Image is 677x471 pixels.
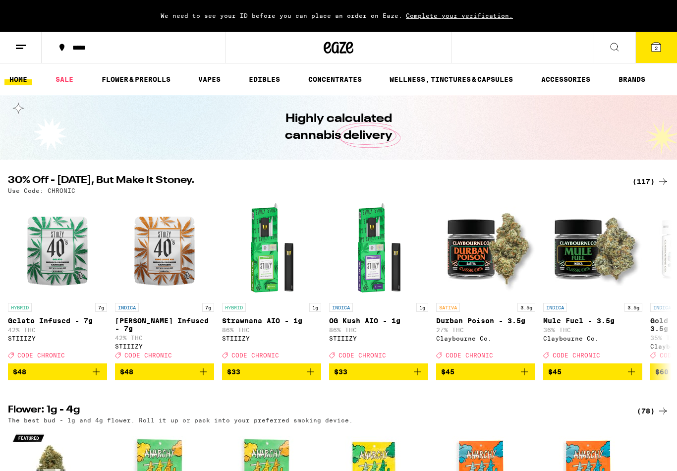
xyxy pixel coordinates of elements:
[553,352,600,358] span: CODE CHRONIC
[222,363,321,380] button: Add to bag
[436,363,535,380] button: Add to bag
[13,368,26,376] span: $48
[303,73,367,85] a: CONCENTRATES
[115,199,214,363] a: Open page for King Louis XIII Infused - 7g from STIIIZY
[334,368,347,376] span: $33
[614,73,650,85] a: BRANDS
[257,111,420,144] h1: Highly calculated cannabis delivery
[385,73,518,85] a: WELLNESS, TINCTURES & CAPSULES
[543,317,642,325] p: Mule Fuel - 3.5g
[436,327,535,333] p: 27% THC
[637,405,669,417] a: (78)
[222,199,321,298] img: STIIIZY - Strawnana AIO - 1g
[193,73,226,85] a: VAPES
[222,335,321,342] div: STIIIZY
[244,73,285,85] a: EDIBLES
[95,303,107,312] p: 7g
[8,176,621,187] h2: 30% Off - [DATE], But Make It Stoney.
[4,73,32,85] a: HOME
[329,199,428,298] img: STIIIZY - OG Kush AIO - 1g
[202,303,214,312] p: 7g
[115,199,214,298] img: STIIIZY - King Louis XIII Infused - 7g
[124,352,172,358] span: CODE CHRONIC
[548,368,562,376] span: $45
[115,335,214,341] p: 42% THC
[8,187,75,194] p: Use Code: CHRONIC
[543,335,642,342] div: Claybourne Co.
[329,327,428,333] p: 86% THC
[8,405,621,417] h2: Flower: 1g - 4g
[120,368,133,376] span: $48
[222,303,246,312] p: HYBRID
[222,327,321,333] p: 86% THC
[8,327,107,333] p: 42% THC
[436,335,535,342] div: Claybourne Co.
[436,303,460,312] p: SATIVA
[8,199,107,298] img: STIIIZY - Gelato Infused - 7g
[8,335,107,342] div: STIIIZY
[632,176,669,187] a: (117)
[222,199,321,363] a: Open page for Strawnana AIO - 1g from STIIIZY
[329,363,428,380] button: Add to bag
[543,303,567,312] p: INDICA
[543,327,642,333] p: 36% THC
[441,368,454,376] span: $45
[329,317,428,325] p: OG Kush AIO - 1g
[446,352,493,358] span: CODE CHRONIC
[635,32,677,63] button: 2
[543,199,642,363] a: Open page for Mule Fuel - 3.5g from Claybourne Co.
[329,335,428,342] div: STIIIZY
[650,303,674,312] p: INDICA
[115,303,139,312] p: INDICA
[543,363,642,380] button: Add to bag
[329,199,428,363] a: Open page for OG Kush AIO - 1g from STIIIZY
[8,317,107,325] p: Gelato Infused - 7g
[416,303,428,312] p: 1g
[17,352,65,358] span: CODE CHRONIC
[115,317,214,333] p: [PERSON_NAME] Infused - 7g
[115,343,214,350] div: STIIIZY
[436,317,535,325] p: Durban Poison - 3.5g
[329,303,353,312] p: INDICA
[115,363,214,380] button: Add to bag
[543,199,642,298] img: Claybourne Co. - Mule Fuel - 3.5g
[517,303,535,312] p: 3.5g
[227,368,240,376] span: $33
[97,73,175,85] a: FLOWER & PREROLLS
[8,417,353,423] p: The best bud - 1g and 4g flower. Roll it up or pack into your preferred smoking device.
[51,73,78,85] a: SALE
[655,45,658,51] span: 2
[402,12,516,19] span: Complete your verification.
[536,73,595,85] a: ACCESSORIES
[338,352,386,358] span: CODE CHRONIC
[309,303,321,312] p: 1g
[436,199,535,298] img: Claybourne Co. - Durban Poison - 3.5g
[161,12,402,19] span: We need to see your ID before you can place an order on Eaze.
[655,368,669,376] span: $60
[231,352,279,358] span: CODE CHRONIC
[8,199,107,363] a: Open page for Gelato Infused - 7g from STIIIZY
[8,363,107,380] button: Add to bag
[436,199,535,363] a: Open page for Durban Poison - 3.5g from Claybourne Co.
[8,303,32,312] p: HYBRID
[624,303,642,312] p: 3.5g
[222,317,321,325] p: Strawnana AIO - 1g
